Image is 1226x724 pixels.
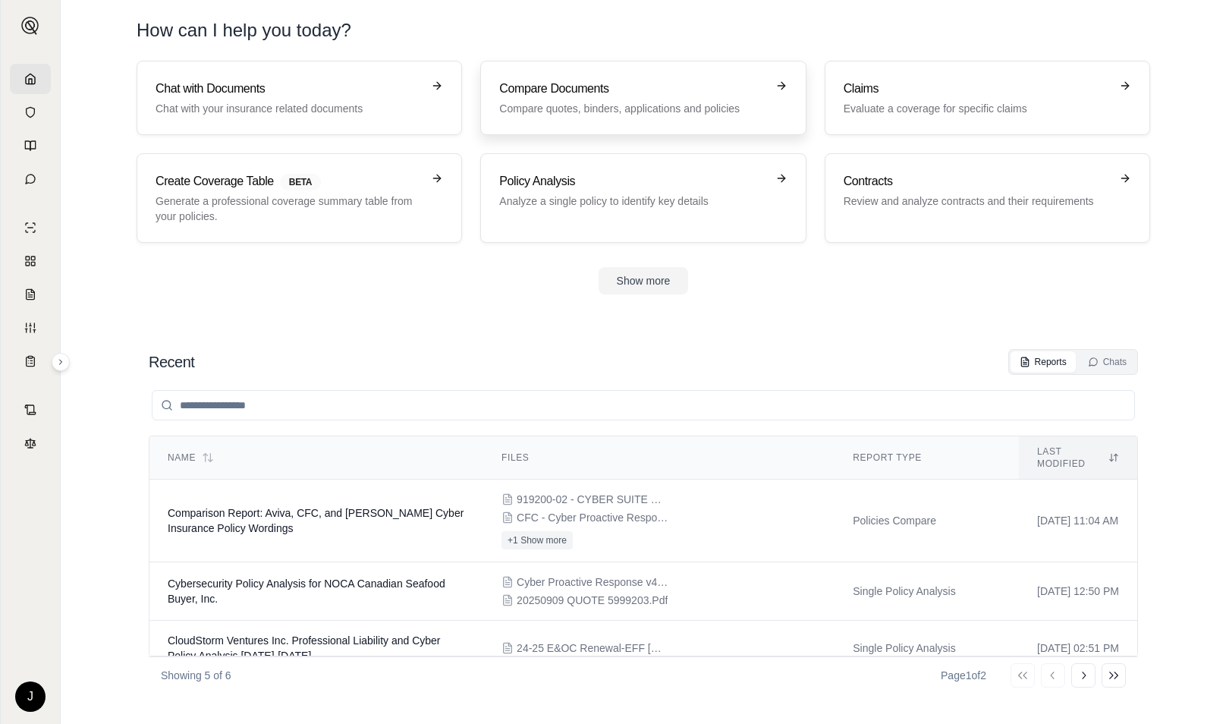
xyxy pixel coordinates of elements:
[499,80,765,98] h3: Compare Documents
[21,17,39,35] img: Expand sidebar
[844,194,1110,209] p: Review and analyze contracts and their requirements
[480,153,806,243] a: Policy AnalysisAnalyze a single policy to identify key details
[844,80,1110,98] h3: Claims
[1020,356,1067,368] div: Reports
[1079,351,1136,373] button: Chats
[156,194,422,224] p: Generate a professional coverage summary table from your policies.
[10,212,51,243] a: Single Policy
[10,97,51,127] a: Documents Vault
[10,131,51,161] a: Prompt Library
[517,641,668,656] span: 24-25 E&OC Renewal-EFF Aug 31, 24-Term $32,000.pdf
[161,668,231,683] p: Showing 5 of 6
[156,172,422,190] h3: Create Coverage Table
[517,574,668,590] span: Cyber Proactive Response v4.0.pdf
[1037,445,1119,470] div: Last modified
[10,313,51,343] a: Custom Report
[149,351,194,373] h2: Recent
[156,101,422,116] p: Chat with your insurance related documents
[1011,351,1076,373] button: Reports
[844,172,1110,190] h3: Contracts
[835,480,1019,562] td: Policies Compare
[1019,562,1137,621] td: [DATE] 12:50 PM
[10,395,51,425] a: Contract Analysis
[499,194,765,209] p: Analyze a single policy to identify key details
[517,492,668,507] span: 919200-02 - CYBER SUITE COVERAGE.pdf
[10,164,51,194] a: Chat
[52,353,70,371] button: Expand sidebar
[483,436,835,480] th: Files
[168,634,441,662] span: CloudStorm Ventures Inc. Professional Liability and Cyber Policy Analysis 2024-2025
[10,64,51,94] a: Home
[844,101,1110,116] p: Evaluate a coverage for specific claims
[10,279,51,310] a: Claim Coverage
[137,18,1150,42] h1: How can I help you today?
[835,562,1019,621] td: Single Policy Analysis
[825,61,1150,135] a: ClaimsEvaluate a coverage for specific claims
[15,11,46,41] button: Expand sidebar
[517,510,668,525] span: CFC - Cyber Proactive Response v4.0.pdf
[1088,356,1127,368] div: Chats
[10,346,51,376] a: Coverage Table
[599,267,689,294] button: Show more
[168,578,445,605] span: Cybersecurity Policy Analysis for NOCA Canadian Seafood Buyer, Inc.
[10,246,51,276] a: Policy Comparisons
[168,452,465,464] div: Name
[825,153,1150,243] a: ContractsReview and analyze contracts and their requirements
[137,153,462,243] a: Create Coverage TableBETAGenerate a professional coverage summary table from your policies.
[137,61,462,135] a: Chat with DocumentsChat with your insurance related documents
[156,80,422,98] h3: Chat with Documents
[835,621,1019,676] td: Single Policy Analysis
[499,172,765,190] h3: Policy Analysis
[501,531,573,549] button: +1 Show more
[941,668,986,683] div: Page 1 of 2
[499,101,765,116] p: Compare quotes, binders, applications and policies
[280,174,321,190] span: BETA
[480,61,806,135] a: Compare DocumentsCompare quotes, binders, applications and policies
[168,507,464,534] span: Comparison Report: Aviva, CFC, and Beazley Cyber Insurance Policy Wordings
[835,436,1019,480] th: Report Type
[15,682,46,712] div: J
[1019,480,1137,562] td: [DATE] 11:04 AM
[10,428,51,458] a: Legal Search Engine
[517,593,668,608] span: 20250909 QUOTE 5999203.Pdf
[1019,621,1137,676] td: [DATE] 02:51 PM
